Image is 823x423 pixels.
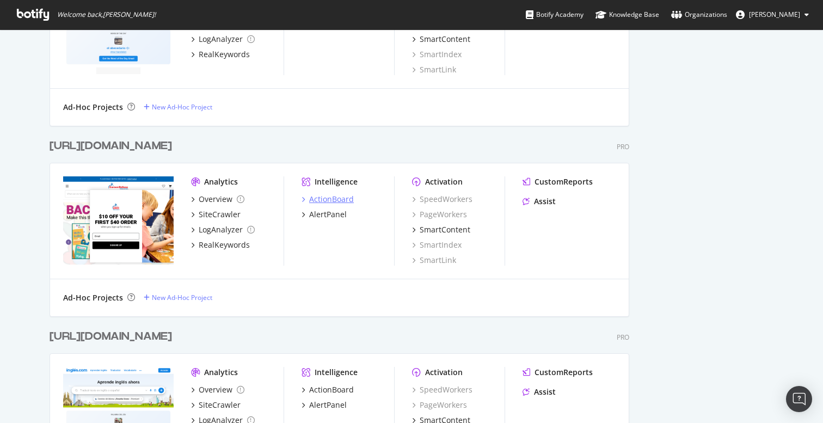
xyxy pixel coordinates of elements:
div: Pro [617,142,629,151]
div: ActionBoard [309,194,354,205]
div: Organizations [671,9,727,20]
div: Intelligence [315,367,358,378]
div: SmartContent [420,224,470,235]
div: Open Intercom Messenger [786,386,812,412]
div: Overview [199,384,232,395]
div: Assist [534,387,556,397]
div: CustomReports [535,367,593,378]
a: New Ad-Hoc Project [144,102,212,112]
a: RealKeywords [191,49,250,60]
div: SiteCrawler [199,400,241,410]
a: [URL][DOMAIN_NAME] [50,138,176,154]
div: New Ad-Hoc Project [152,293,212,302]
a: SmartLink [412,255,456,266]
div: ActionBoard [309,384,354,395]
a: SpeedWorkers [412,384,472,395]
a: SpeedWorkers [412,194,472,205]
div: Activation [425,176,463,187]
a: AlertPanel [302,209,347,220]
a: Assist [523,196,556,207]
a: New Ad-Hoc Project [144,293,212,302]
a: RealKeywords [191,240,250,250]
div: AlertPanel [309,209,347,220]
a: LogAnalyzer [191,224,255,235]
a: SmartContent [412,224,470,235]
a: SmartIndex [412,240,462,250]
div: RealKeywords [199,49,250,60]
div: CustomReports [535,176,593,187]
a: Assist [523,387,556,397]
div: Intelligence [315,176,358,187]
div: Botify Academy [526,9,584,20]
div: SmartContent [420,34,470,45]
a: CustomReports [523,367,593,378]
a: [URL][DOMAIN_NAME] [50,329,176,345]
a: Overview [191,384,244,395]
div: Ad-Hoc Projects [63,102,123,113]
div: Analytics [204,176,238,187]
div: LogAnalyzer [199,224,243,235]
a: ActionBoard [302,384,354,395]
a: SiteCrawler [191,400,241,410]
div: Assist [534,196,556,207]
a: ActionBoard [302,194,354,205]
div: RealKeywords [199,240,250,250]
button: [PERSON_NAME] [727,6,818,23]
div: Activation [425,367,463,378]
span: Welcome back, [PERSON_NAME] ! [57,10,156,19]
a: SmartContent [412,34,470,45]
div: LogAnalyzer [199,34,243,45]
a: PageWorkers [412,209,467,220]
a: AlertPanel [302,400,347,410]
div: New Ad-Hoc Project [152,102,212,112]
div: [URL][DOMAIN_NAME] [50,138,172,154]
div: [URL][DOMAIN_NAME] [50,329,172,345]
div: Pro [617,333,629,342]
a: SmartLink [412,64,456,75]
a: SmartIndex [412,49,462,60]
div: Overview [199,194,232,205]
div: Analytics [204,367,238,378]
div: Ad-Hoc Projects [63,292,123,303]
a: SiteCrawler [191,209,241,220]
div: AlertPanel [309,400,347,410]
div: SiteCrawler [199,209,241,220]
a: PageWorkers [412,400,467,410]
span: John McLendon [749,10,800,19]
a: LogAnalyzer [191,34,255,45]
div: Knowledge Base [595,9,659,20]
a: CustomReports [523,176,593,187]
a: Overview [191,194,244,205]
img: https://www.carsondellosa.com/ [63,176,174,265]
